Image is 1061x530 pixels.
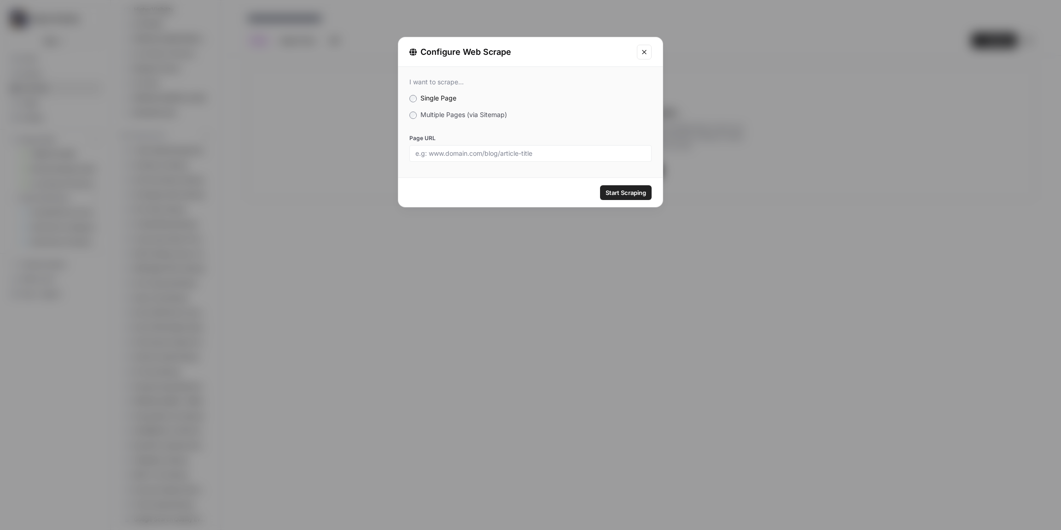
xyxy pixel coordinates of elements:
input: Multiple Pages (via Sitemap) [409,112,417,119]
div: Configure Web Scrape [409,46,631,59]
span: Start Scraping [606,188,646,197]
label: Page URL [409,134,652,142]
span: Single Page [420,94,456,102]
input: Single Page [409,95,417,102]
input: e.g: www.domain.com/blog/article-title [415,149,646,158]
span: Multiple Pages (via Sitemap) [420,111,507,118]
button: Start Scraping [600,185,652,200]
button: Close modal [637,45,652,59]
div: I want to scrape... [409,78,652,86]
